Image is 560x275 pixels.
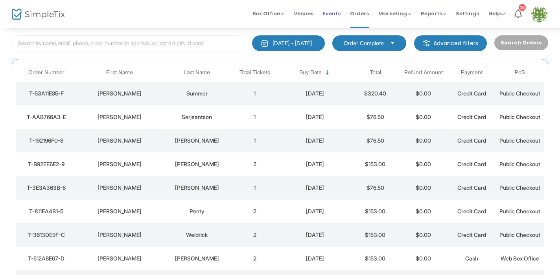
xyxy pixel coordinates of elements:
span: Orders [350,4,369,24]
td: 1 [230,129,279,152]
td: $0.00 [399,105,448,129]
div: Summer [165,90,229,97]
span: Marketing [378,10,411,17]
td: $0.00 [399,223,448,247]
span: Public Checkout [499,208,540,214]
td: $0.00 [399,247,448,270]
td: 1 [230,105,279,129]
m-button: Advanced filters [414,35,487,51]
span: Settings [456,4,479,24]
td: $0.00 [399,152,448,176]
td: $153.00 [351,152,400,176]
div: 2025-09-12 [281,160,349,168]
span: Box Office [252,10,284,17]
span: Public Checkout [499,231,540,238]
div: T-3E3A363B-8 [18,184,74,192]
div: Shaw [165,160,229,168]
span: Public Checkout [499,137,540,144]
span: Public Checkout [499,184,540,191]
div: T-3613DE9F-C [18,231,74,239]
div: Weldrick [165,231,229,239]
div: T-811EA4B1-5 [18,207,74,215]
div: 2025-09-13 [281,90,349,97]
span: Buy Date [299,69,322,76]
td: $76.50 [351,176,400,200]
th: Refund Amount [399,63,448,82]
span: Web Box Office [501,255,539,262]
span: Venues [294,4,313,24]
span: First Name [106,69,133,76]
td: $76.50 [351,129,400,152]
td: 2 [230,223,279,247]
span: Order Number [28,69,64,76]
div: 2025-09-11 [281,231,349,239]
span: PoS [515,69,525,76]
div: [DATE] - [DATE] [273,39,312,47]
div: Michalak [165,184,229,192]
div: Seanor [165,137,229,145]
div: 2025-09-11 [281,184,349,192]
div: T-AAB766A3-E [18,113,74,121]
div: Christoph [78,90,161,97]
div: Leslie [78,184,161,192]
span: Credit Card [457,137,486,144]
div: 2025-09-11 [281,207,349,215]
div: T-53A11E85-F [18,90,74,97]
div: 2025-09-11 [281,255,349,262]
span: Help [488,10,505,17]
td: $0.00 [399,129,448,152]
div: T-B92EE6E2-9 [18,160,74,168]
div: 2025-09-13 [281,113,349,121]
div: T-192196F0-8 [18,137,74,145]
td: 1 [230,176,279,200]
input: Search by name, email, phone, order number, ip address, or last 4 digits of card [12,35,244,51]
th: Total Tickets [230,63,279,82]
td: $153.00 [351,223,400,247]
span: Sortable [324,70,331,76]
div: 2025-09-13 [281,137,349,145]
td: $320.40 [351,82,400,105]
td: $0.00 [399,200,448,223]
div: David [78,207,161,215]
th: Total [351,63,400,82]
td: $153.00 [351,200,400,223]
span: Public Checkout [499,114,540,120]
span: Payment [461,69,483,76]
td: 2 [230,247,279,270]
div: Serjeantson [165,113,229,121]
td: $0.00 [399,176,448,200]
div: T-512A8E67-D [18,255,74,262]
button: Select [387,39,398,48]
div: Marilyn [78,113,161,121]
img: filter [423,39,431,47]
td: $76.50 [351,105,400,129]
td: 2 [230,200,279,223]
span: Reports [421,10,446,17]
td: $153.00 [351,247,400,270]
span: Public Checkout [499,161,540,167]
span: Public Checkout [499,90,540,97]
td: 2 [230,152,279,176]
div: Holly [78,137,161,145]
div: Morgan [165,255,229,262]
div: Katherine [78,160,161,168]
td: $0.00 [399,82,448,105]
span: Credit Card [457,208,486,214]
button: [DATE] - [DATE] [252,35,325,51]
span: Credit Card [457,114,486,120]
img: monthly [261,39,269,47]
div: Wayne [78,231,161,239]
span: Cash [465,255,478,262]
div: 15 [519,4,526,11]
td: 1 [230,82,279,105]
span: Last Name [184,69,210,76]
span: Order Complete [344,39,384,47]
span: Credit Card [457,184,486,191]
div: Marvyn [78,255,161,262]
div: Penty [165,207,229,215]
span: Credit Card [457,161,486,167]
span: Credit Card [457,90,486,97]
span: Credit Card [457,231,486,238]
span: Events [323,4,341,24]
